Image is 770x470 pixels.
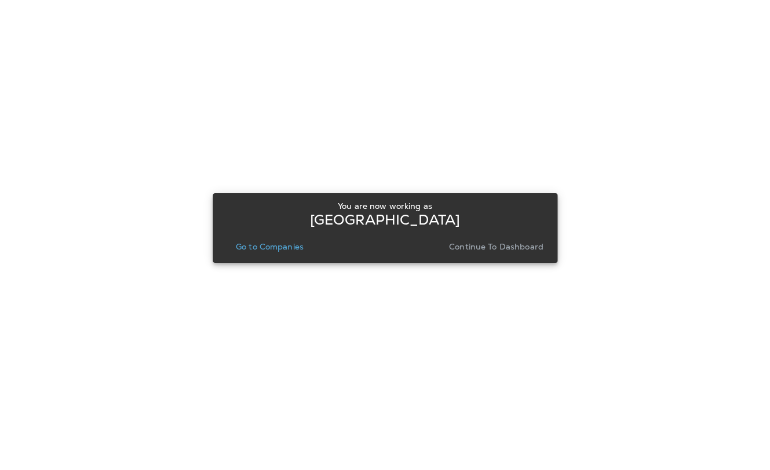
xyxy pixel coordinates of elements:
button: Go to Companies [231,238,308,255]
p: Go to Companies [236,242,304,251]
p: Continue to Dashboard [449,242,543,251]
button: Continue to Dashboard [444,238,548,255]
p: [GEOGRAPHIC_DATA] [310,215,460,225]
p: You are now working as [338,201,432,211]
